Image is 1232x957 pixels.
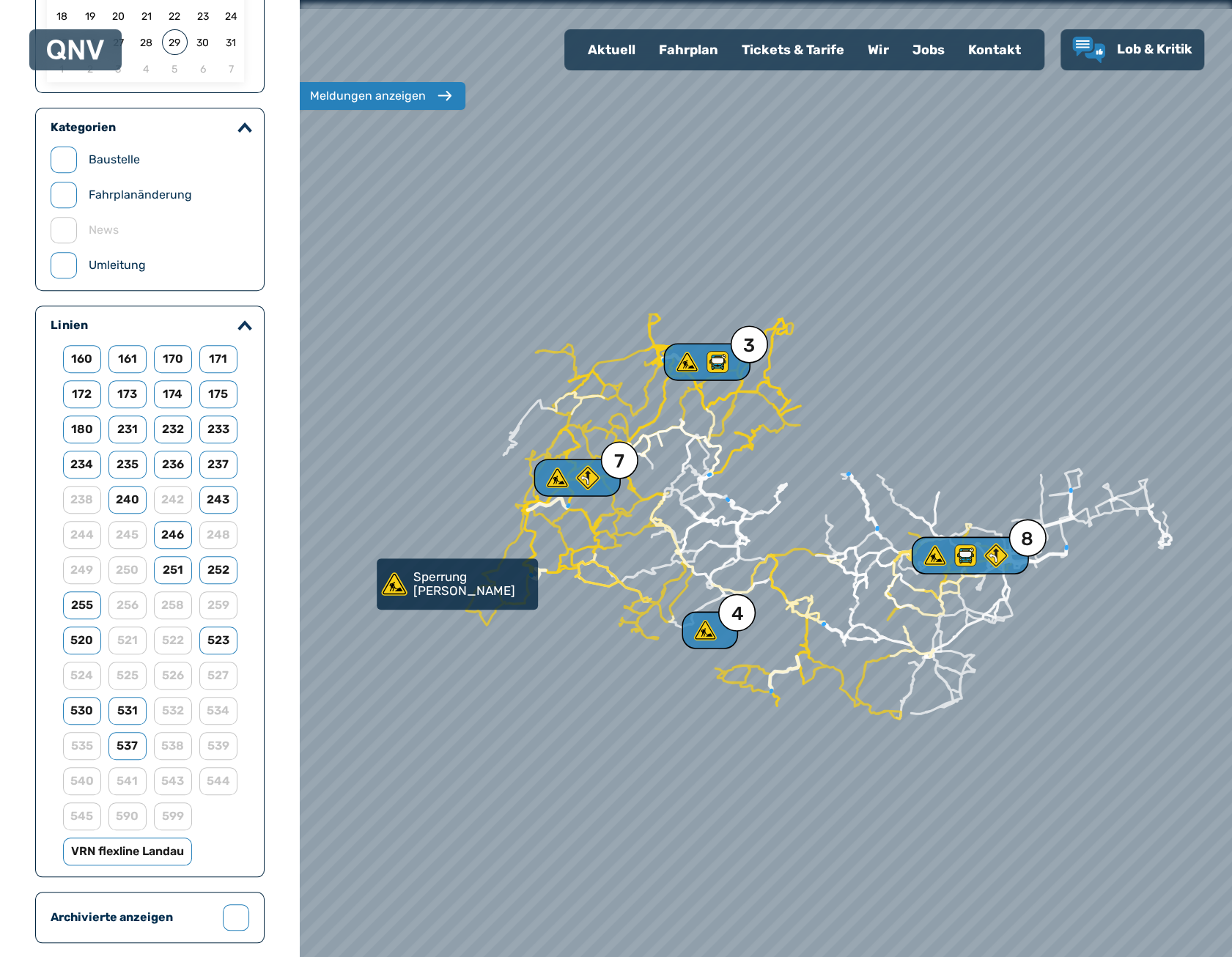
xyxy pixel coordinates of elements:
a: Kontakt [956,31,1033,69]
span: 28.08.2025 [133,29,159,55]
label: Umleitung [89,256,146,274]
span: 06.09.2025 [190,56,215,81]
legend: Linien [51,318,88,333]
span: 23.08.2025 [190,3,215,29]
label: Baustelle [89,151,140,169]
span: 31.08.2025 [218,29,244,55]
span: 07.09.2025 [218,56,244,81]
span: 18.08.2025 [49,3,75,29]
a: Wir [856,31,901,69]
a: Sperrung [PERSON_NAME] [377,558,538,610]
div: 3 [679,350,732,374]
span: 30.08.2025 [190,29,215,55]
div: 4 [731,605,742,624]
span: 21.08.2025 [133,3,159,29]
span: Lob & Kritik [1117,41,1192,57]
a: Lob & Kritik [1072,37,1192,63]
legend: Kategorien [51,120,116,135]
p: Sperrung [PERSON_NAME] [413,570,535,597]
a: Jobs [901,31,956,69]
div: 8 [1021,530,1034,549]
div: 7 [550,466,602,489]
span: 19.08.2025 [77,3,103,29]
a: QNV Logo [47,35,104,64]
div: 7 [614,452,624,471]
span: 29.08.2025 [162,29,188,55]
span: 24.08.2025 [218,3,244,29]
span: 04.09.2025 [133,56,159,81]
div: 4 [692,618,726,642]
span: 05.09.2025 [162,56,188,81]
a: Tickets & Tarife [730,31,856,69]
div: 3 [743,336,755,355]
span: 22.08.2025 [162,3,188,29]
div: 8 [933,544,1005,567]
button: Meldungen anzeigen [295,82,465,110]
label: Archivierte anzeigen [51,909,211,926]
a: Aktuell [576,31,647,69]
img: QNV Logo [47,40,104,60]
label: News [89,221,119,239]
div: Meldungen anzeigen [310,87,426,105]
label: Fahrplanänderung [89,186,192,204]
span: 20.08.2025 [106,3,131,29]
a: Fahrplan [647,31,730,69]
